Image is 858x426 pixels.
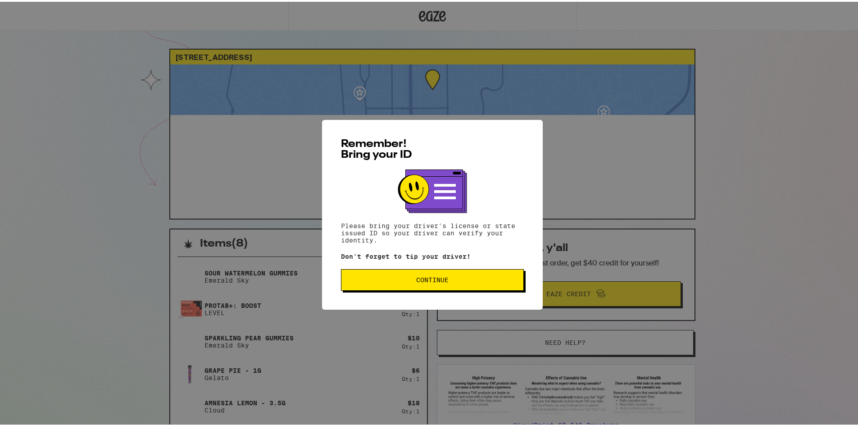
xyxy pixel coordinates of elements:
span: Remember! Bring your ID [341,137,412,159]
button: Continue [341,267,524,289]
p: Don't forget to tip your driver! [341,251,524,258]
span: Continue [416,275,449,281]
p: Please bring your driver's license or state issued ID so your driver can verify your identity. [341,220,524,242]
span: Hi. Need any help? [5,6,65,14]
